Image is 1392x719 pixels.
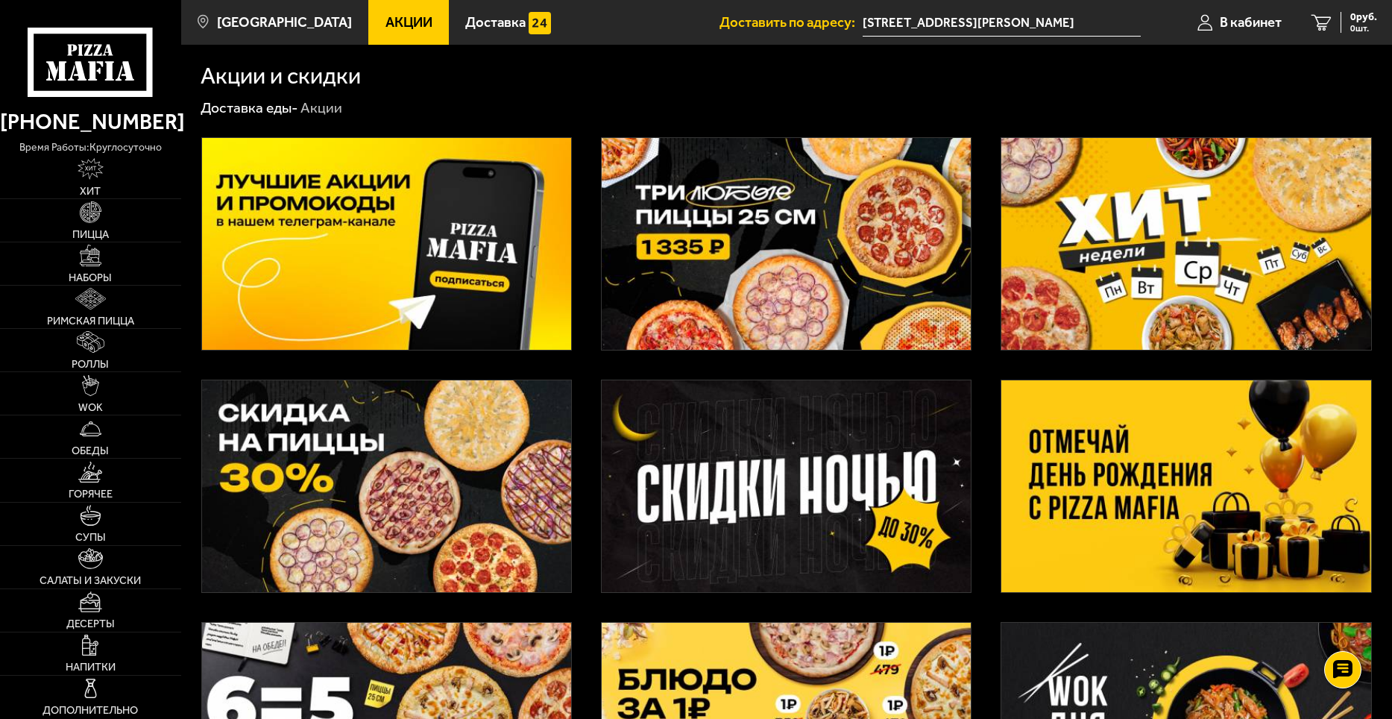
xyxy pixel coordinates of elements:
span: 0 шт. [1350,24,1377,33]
span: Римская пицца [47,315,134,326]
span: Пицца [72,229,109,239]
a: Доставка еды- [201,99,298,116]
span: Салаты и закуски [40,575,141,585]
span: Наборы [69,272,112,283]
span: WOK [78,402,103,412]
span: В кабинет [1220,16,1282,30]
h1: Акции и скидки [201,64,361,87]
span: [GEOGRAPHIC_DATA] [217,16,352,30]
div: Акции [300,98,342,117]
input: Ваш адрес доставки [863,9,1141,37]
span: Доставить по адресу: [719,16,863,30]
span: Хит [80,186,101,196]
span: Доставка [465,16,526,30]
span: Дополнительно [42,705,138,715]
span: Супы [75,532,106,542]
span: Акции [385,16,432,30]
span: Роллы [72,359,109,369]
span: Обеды [72,445,109,456]
span: 0 руб. [1350,12,1377,22]
span: Горячее [69,489,113,499]
img: 15daf4d41897b9f0e9f617042186c801.svg [529,12,550,34]
span: Напитки [66,662,116,672]
span: Десерты [66,618,115,629]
